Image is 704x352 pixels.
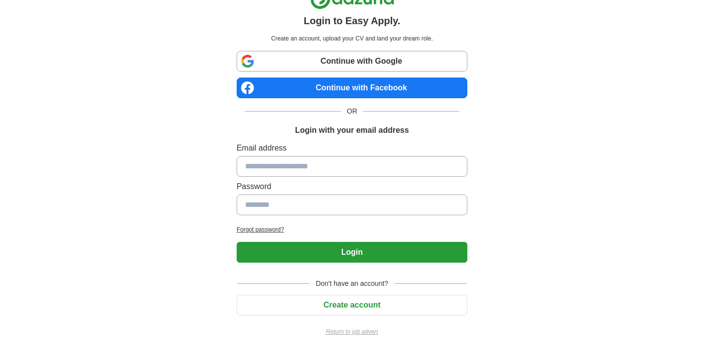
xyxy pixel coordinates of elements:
button: Login [237,242,467,263]
a: Continue with Facebook [237,78,467,98]
a: Create account [237,301,467,309]
span: OR [341,106,363,117]
label: Email address [237,142,467,154]
button: Create account [237,295,467,315]
p: Create an account, upload your CV and land your dream role. [239,34,465,43]
a: Continue with Google [237,51,467,72]
a: Return to job advert [237,327,467,336]
h1: Login with your email address [295,124,409,136]
label: Password [237,181,467,193]
span: Don't have an account? [310,278,394,289]
a: Forgot password? [237,225,467,234]
h1: Login to Easy Apply. [304,13,401,28]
